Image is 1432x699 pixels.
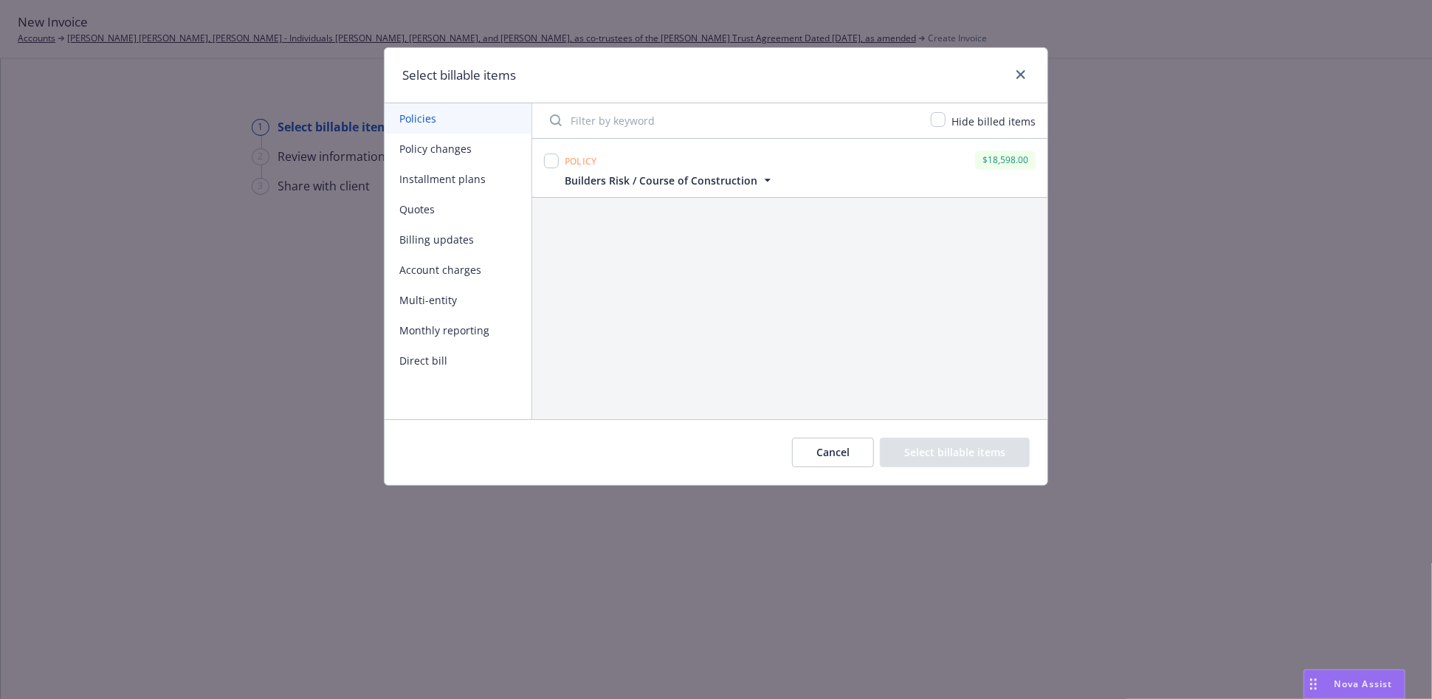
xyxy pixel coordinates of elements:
button: Nova Assist [1304,669,1405,699]
button: Installment plans [385,164,531,194]
button: Monthly reporting [385,315,531,345]
button: Policies [385,103,531,134]
button: Policy changes [385,134,531,164]
button: Quotes [385,194,531,224]
span: Policy [565,155,597,168]
div: Drag to move [1304,670,1323,698]
input: Filter by keyword [541,106,922,135]
button: Billing updates [385,224,531,255]
button: Multi-entity [385,285,531,315]
span: Builders Risk / Course of Construction [565,173,757,188]
div: $18,598.00 [975,151,1036,169]
h1: Select billable items [402,66,516,85]
span: Nova Assist [1335,678,1393,690]
button: Cancel [792,438,874,467]
button: Account charges [385,255,531,285]
button: Builders Risk / Course of Construction [565,173,775,188]
a: close [1012,66,1030,83]
button: Direct bill [385,345,531,376]
span: Hide billed items [951,114,1036,128]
